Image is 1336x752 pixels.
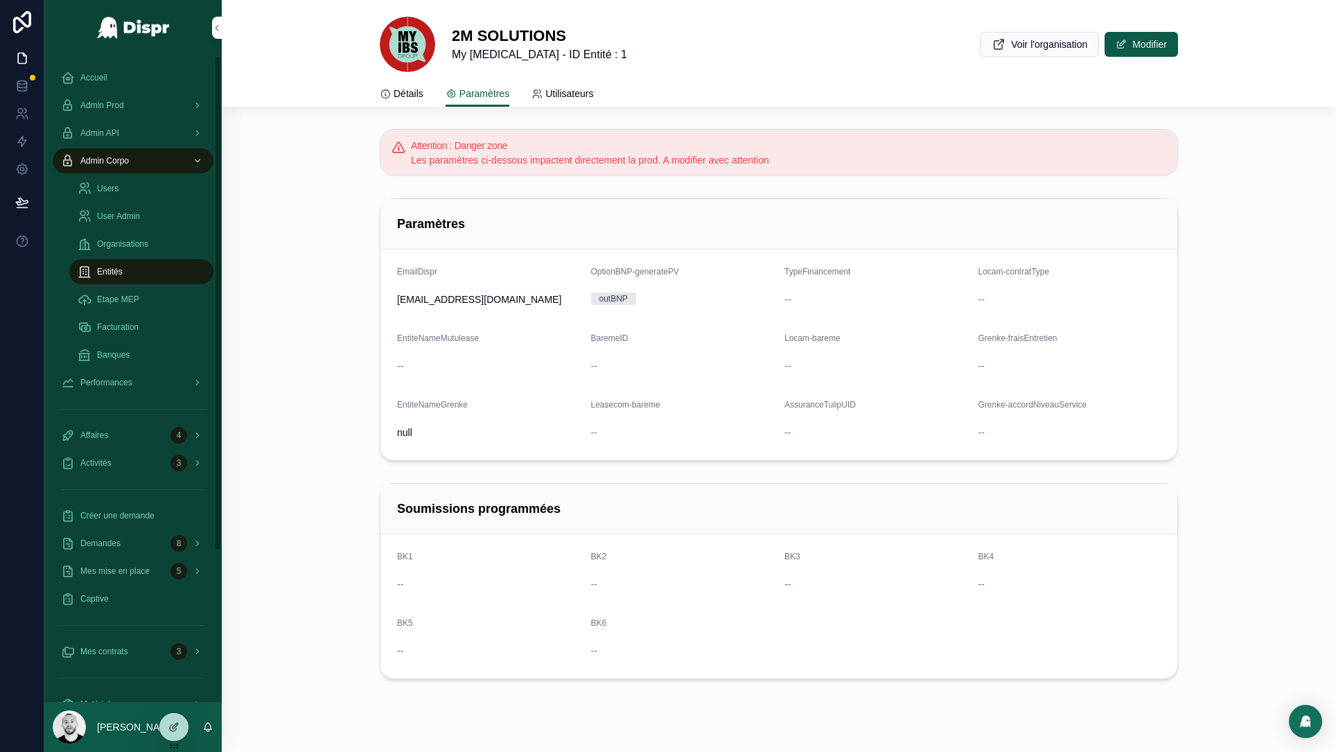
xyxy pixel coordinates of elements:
[397,359,403,373] span: --
[170,643,187,660] div: 3
[397,618,413,628] span: BK5
[784,333,841,343] span: Locam-bareme
[69,204,213,229] a: User Admin
[978,333,1057,343] span: Grenke-fraisEntretien
[69,176,213,201] a: Users
[397,552,413,561] span: BK1
[53,65,213,90] a: Accueil
[69,342,213,367] a: Banques
[459,87,509,100] span: Paramètres
[1011,37,1087,51] span: Voir l'organisation
[97,183,118,194] span: Users
[170,455,187,471] div: 3
[80,155,129,166] span: Admin Corpo
[591,400,660,410] span: Leasecom-bareme
[80,128,119,139] span: Admin API
[397,644,403,658] span: --
[411,153,1166,167] div: Les paramètres ci-dessous impactent directement la prod. A modifier avec attention
[69,231,213,256] a: Organisations
[170,535,187,552] div: 8
[591,426,597,439] span: --
[80,430,108,441] span: Affaires
[53,148,213,173] a: Admin Corpo
[531,81,593,109] a: Utilisateurs
[53,531,213,556] a: Demandes8
[97,349,130,360] span: Banques
[97,266,123,277] span: Entités
[397,400,468,410] span: EntiteNameGrenke
[53,121,213,146] a: Admin API
[397,426,580,439] span: null
[978,400,1087,410] span: Grenke-accordNiveauService
[591,333,629,343] span: BaremeID
[545,87,593,100] span: Utilisateurs
[397,216,465,232] h2: Paramètres
[978,359,985,373] span: --
[44,55,222,702] div: scrollable content
[784,400,856,410] span: AssuranceTulipUID
[80,593,109,604] span: Captive
[784,577,791,591] span: --
[53,639,213,664] a: Mes contrats3
[599,292,628,305] div: outBNP
[591,267,679,277] span: OptionBNP-generatePV
[591,644,597,658] span: --
[591,359,597,373] span: --
[591,552,607,561] span: BK2
[97,211,140,222] span: User Admin
[53,503,213,528] a: Créer une demande
[80,646,128,657] span: Mes contrats
[69,259,213,284] a: Entités
[978,292,985,306] span: --
[80,538,121,549] span: Demandes
[784,292,791,306] span: --
[80,377,132,388] span: Performances
[397,500,561,517] h2: Soumissions programmées
[53,692,213,717] a: Matériel
[784,359,791,373] span: --
[591,618,607,628] span: BK6
[1289,705,1322,738] div: Open Intercom Messenger
[53,93,213,118] a: Admin Prod
[978,426,985,439] span: --
[411,141,1166,150] h5: Attention : Danger zone
[394,87,423,100] span: Détails
[397,292,580,306] span: [EMAIL_ADDRESS][DOMAIN_NAME]
[53,586,213,611] a: Captive
[80,72,107,83] span: Accueil
[80,566,150,577] span: Mes mise en place
[80,100,124,111] span: Admin Prod
[452,26,627,47] h1: 2M SOLUTIONS
[80,699,110,710] span: Matériel
[97,720,177,734] p: [PERSON_NAME]
[53,423,213,448] a: Affaires4
[411,155,769,166] span: Les paramètres ci-dessous impactent directement la prod. A modifier avec attention
[53,559,213,584] a: Mes mise en place5
[591,577,597,591] span: --
[980,32,1099,57] button: Voir l'organisation
[784,552,800,561] span: BK3
[978,552,994,561] span: BK4
[397,333,479,343] span: EntiteNameMutulease
[397,577,403,591] span: --
[380,81,423,109] a: Détails
[97,294,139,305] span: Etape MEP
[1105,32,1178,57] button: Modifier
[170,427,187,444] div: 4
[446,81,509,107] a: Paramètres
[97,238,148,250] span: Organisations
[69,287,213,312] a: Etape MEP
[170,563,187,579] div: 5
[80,510,155,521] span: Créer une demande
[53,451,213,475] a: Activités3
[97,322,139,333] span: Facturation
[53,370,213,395] a: Performances
[452,46,627,63] span: My [MEDICAL_DATA] - ID Entité : 1
[397,267,437,277] span: EmailDispr
[784,267,850,277] span: TypeFinancement
[784,426,791,439] span: --
[96,17,170,39] img: App logo
[978,267,1050,277] span: Locam-contratType
[69,315,213,340] a: Facturation
[80,457,112,469] span: Activités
